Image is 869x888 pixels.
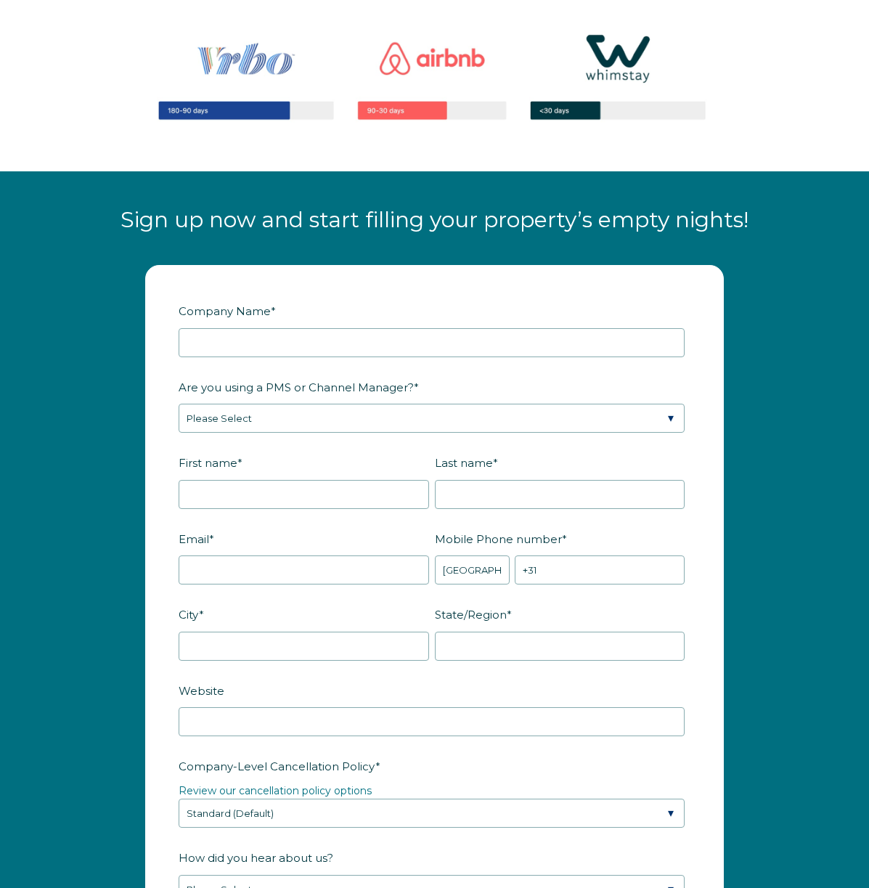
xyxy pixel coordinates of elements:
[179,376,414,399] span: Are you using a PMS or Channel Manager?
[179,300,271,322] span: Company Name
[179,680,224,702] span: Website
[435,452,493,474] span: Last name
[121,206,748,233] span: Sign up now and start filling your property’s empty nights!
[179,452,237,474] span: First name
[435,528,562,550] span: Mobile Phone number
[179,603,199,626] span: City
[179,755,375,778] span: Company-Level Cancellation Policy
[179,784,372,797] a: Review our cancellation policy options
[179,528,209,550] span: Email
[179,847,333,869] span: How did you hear about us?
[435,603,507,626] span: State/Region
